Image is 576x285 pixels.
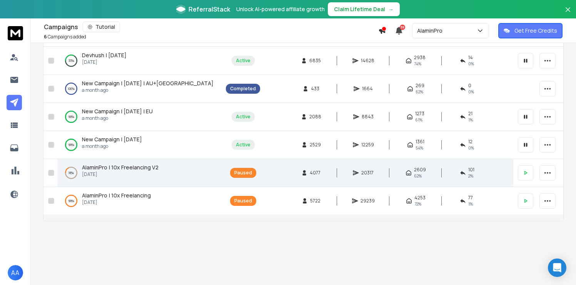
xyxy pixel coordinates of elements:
a: New Campaign | [DATE] | AU+[GEOGRAPHIC_DATA] [82,80,214,87]
div: Open Intercom Messenger [548,258,566,277]
span: 1664 [362,86,373,92]
a: AlaminPro | 10x Freelancing [82,192,151,199]
span: 6 [44,33,47,40]
span: 2529 [310,142,321,148]
span: 1 % [468,201,473,207]
button: AA [8,265,23,280]
div: Paused [234,170,252,176]
span: 21 [468,111,472,117]
span: 12 [468,139,472,145]
p: Campaigns added [44,34,86,40]
button: Claim Lifetime Deal→ [328,2,400,16]
span: 2088 [309,114,321,120]
button: Get Free Credits [498,23,563,38]
p: Unlock AI-powered affiliate growth [236,5,325,13]
p: 99 % [68,141,74,149]
span: 62 % [414,173,422,179]
span: 72 % [414,201,421,207]
a: New Campaign | [DATE] | EU [82,108,153,115]
span: 61 % [415,117,422,123]
span: 74 % [414,61,421,67]
p: a month ago [82,143,142,149]
span: 2 % [468,173,473,179]
div: Active [236,142,250,148]
p: 33 % [68,57,74,65]
p: a month ago [82,87,214,93]
td: 99%New Campaign | [DATE]a month ago [57,131,221,159]
div: Active [236,58,250,64]
span: 12259 [361,142,374,148]
span: 1273 [415,111,424,117]
span: 20317 [361,170,374,176]
span: 14 [468,55,473,61]
a: Devhush | [DATE] [82,51,127,59]
span: 8843 [362,114,374,120]
span: 39 [400,25,405,30]
span: 14628 [361,58,374,64]
span: 1361 [416,139,424,145]
span: 62 % [416,89,423,95]
a: New Campaign | [DATE] [82,136,142,143]
span: 77 [468,195,473,201]
td: 33%Devhush | [DATE][DATE] [57,47,221,75]
td: 100%New Campaign | [DATE] | AU+[GEOGRAPHIC_DATA]a month ago [57,75,221,103]
span: AlaminPro | 10x Freelancing V2 [82,164,159,171]
span: ReferralStack [189,5,230,14]
div: Completed [230,86,256,92]
span: 433 [311,86,319,92]
a: AlaminPro | 10x Freelancing V2 [82,164,159,171]
p: 99 % [68,197,74,205]
p: [DATE] [82,199,151,205]
p: a month ago [82,115,153,121]
span: 101 [468,167,474,173]
span: 5722 [310,198,321,204]
td: 99%New Campaign | [DATE] | EUa month ago [57,103,221,131]
span: 0 % [468,145,474,151]
span: 54 % [416,145,423,151]
span: 0 % [468,61,474,67]
td: 18%AlaminPro | 10x Freelancing V2[DATE] [57,159,221,187]
p: Get Free Credits [514,27,557,35]
span: 4253 [414,195,426,201]
p: 18 % [68,169,74,177]
p: [DATE] [82,59,127,65]
div: Campaigns [44,22,378,32]
span: 2938 [414,55,426,61]
span: AlaminPro | 10x Freelancing [82,192,151,199]
p: 99 % [68,113,74,121]
p: AlaminPro [417,27,446,35]
span: 0 % [468,89,474,95]
span: 269 [416,83,424,89]
p: [DATE] [82,171,159,177]
span: 1 % [468,117,473,123]
span: 0 [468,83,471,89]
div: Active [236,114,250,120]
td: 99%AlaminPro | 10x Freelancing[DATE] [57,187,221,215]
p: 100 % [68,85,75,93]
span: 29239 [361,198,375,204]
span: → [388,5,394,13]
span: 4077 [310,170,321,176]
span: New Campaign | [DATE] [82,136,142,143]
div: Paused [234,198,252,204]
button: Close banner [563,5,573,23]
span: 2609 [414,167,426,173]
span: 6835 [309,58,321,64]
button: Tutorial [83,22,120,32]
